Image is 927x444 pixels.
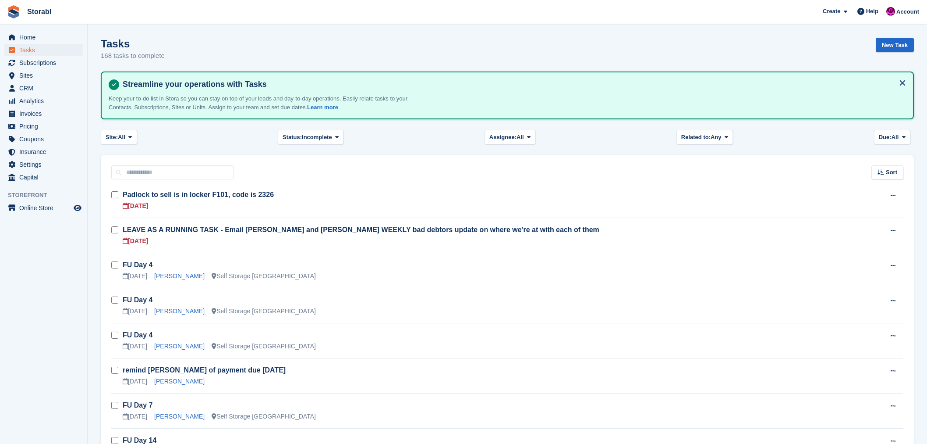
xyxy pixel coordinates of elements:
a: [PERSON_NAME] [154,413,205,420]
a: menu [4,82,83,94]
div: [DATE] [123,272,147,281]
div: [DATE] [123,307,147,316]
div: Self Storage [GEOGRAPHIC_DATA] [212,307,316,316]
h4: Streamline your operations with Tasks [119,79,906,90]
a: Storabl [24,4,55,19]
span: All [517,133,524,142]
a: [PERSON_NAME] [154,378,205,385]
a: Padlock to sell is in locker F101, code is 2326 [123,191,274,198]
span: Status: [283,133,302,142]
span: Sites [19,69,72,82]
h1: Tasks [101,38,165,50]
a: [PERSON_NAME] [154,343,205,350]
a: menu [4,44,83,56]
span: Site: [106,133,118,142]
p: Keep your to-do list in Stora so you can stay on top of your leads and day-to-day operations. Eas... [109,94,415,111]
img: stora-icon-8386f47178a22dfd0bd8f6a31ec36ba5ce8667c1dd55bd0f319d3a0aa187defe.svg [7,5,20,18]
span: Related to: [681,133,711,142]
div: Self Storage [GEOGRAPHIC_DATA] [212,412,316,421]
div: [DATE] [123,342,147,351]
span: Settings [19,158,72,171]
span: Storefront [8,191,87,200]
a: [PERSON_NAME] [154,308,205,315]
a: FU Day 7 [123,401,152,409]
span: Help [866,7,878,16]
span: Create [823,7,840,16]
a: FU Day 4 [123,331,152,339]
div: [DATE] [123,236,148,246]
a: menu [4,95,83,107]
span: All [118,133,125,142]
div: Self Storage [GEOGRAPHIC_DATA] [212,342,316,351]
div: Self Storage [GEOGRAPHIC_DATA] [212,272,316,281]
span: Analytics [19,95,72,107]
span: Insurance [19,146,72,158]
a: FU Day 4 [123,261,152,269]
a: menu [4,120,83,132]
span: Due: [879,133,892,142]
a: LEAVE AS A RUNNING TASK - Email [PERSON_NAME] and [PERSON_NAME] WEEKLY bad debtors update on wher... [123,226,599,233]
a: New Task [876,38,914,52]
a: menu [4,69,83,82]
a: FU Day 4 [123,296,152,304]
a: remind [PERSON_NAME] of payment due [DATE] [123,366,286,374]
img: Helen Morton [886,7,895,16]
a: Preview store [72,203,83,213]
a: menu [4,57,83,69]
span: Subscriptions [19,57,72,69]
a: menu [4,133,83,145]
div: [DATE] [123,412,147,421]
button: Assignee: All [485,130,536,144]
span: Incomplete [302,133,332,142]
p: 168 tasks to complete [101,51,165,61]
span: CRM [19,82,72,94]
a: Learn more [307,104,338,111]
span: Invoices [19,107,72,120]
span: Coupons [19,133,72,145]
span: Home [19,31,72,43]
a: menu [4,31,83,43]
div: [DATE] [123,201,148,211]
button: Status: Incomplete [278,130,343,144]
button: Due: All [874,130,910,144]
a: menu [4,107,83,120]
button: Related to: Any [676,130,733,144]
span: Pricing [19,120,72,132]
a: menu [4,146,83,158]
span: Tasks [19,44,72,56]
div: [DATE] [123,377,147,386]
span: Any [711,133,722,142]
button: Site: All [101,130,137,144]
span: Online Store [19,202,72,214]
a: menu [4,158,83,171]
a: menu [4,171,83,183]
a: menu [4,202,83,214]
span: Account [896,7,919,16]
a: FU Day 14 [123,437,156,444]
span: Capital [19,171,72,183]
span: Sort [886,168,897,177]
span: All [892,133,899,142]
span: Assignee: [489,133,517,142]
a: [PERSON_NAME] [154,272,205,279]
